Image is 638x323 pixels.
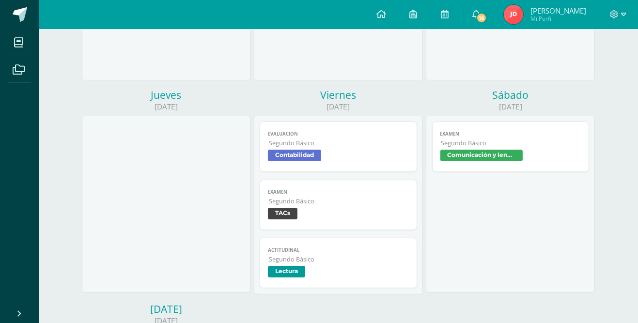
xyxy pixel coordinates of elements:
[82,302,251,316] div: [DATE]
[268,247,409,253] span: Actitudinal
[82,88,251,102] div: Jueves
[441,139,581,147] span: Segundo Básico
[476,13,487,23] span: 16
[426,88,595,102] div: Sábado
[268,131,409,137] span: EVALUACIÓN
[268,266,305,277] span: Lectura
[82,102,251,112] div: [DATE]
[260,122,417,172] a: EVALUACIÓNSegundo BásicoContabilidad
[268,189,409,195] span: Examen
[426,102,595,112] div: [DATE]
[254,102,423,112] div: [DATE]
[530,15,586,23] span: Mi Perfil
[440,131,581,137] span: Examen
[530,6,586,15] span: [PERSON_NAME]
[432,122,590,172] a: ExamenSegundo BásicoComunicación y lenguaje
[269,139,409,147] span: Segundo Básico
[504,5,523,24] img: 15d746187954e4f639c67230353f3c84.png
[268,150,321,161] span: Contabilidad
[260,238,417,288] a: ActitudinalSegundo BásicoLectura
[268,208,297,219] span: TACs
[260,180,417,230] a: ExamenSegundo BásicoTACs
[254,88,423,102] div: Viernes
[440,150,523,161] span: Comunicación y lenguaje
[269,197,409,205] span: Segundo Básico
[269,255,409,263] span: Segundo Básico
